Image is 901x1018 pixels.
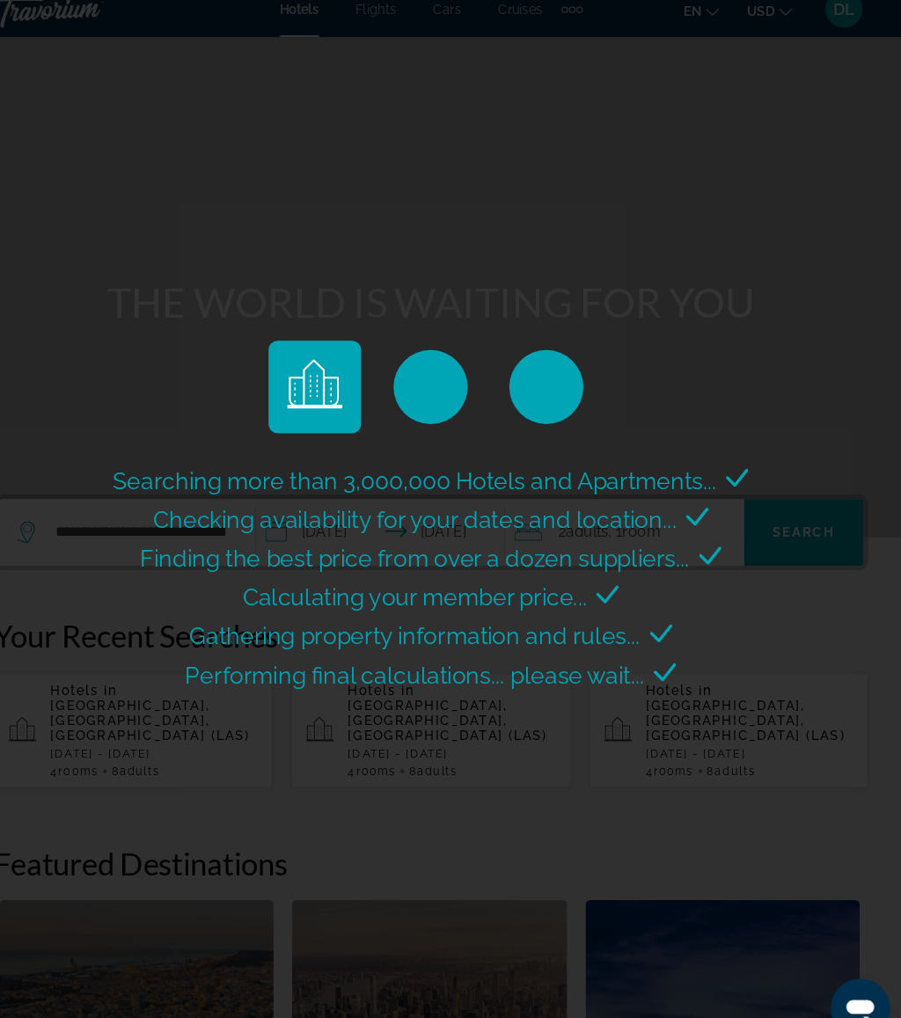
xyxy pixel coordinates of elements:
iframe: Botón para iniciar la ventana de mensajería [831,948,887,1004]
span: Searching more than 3,000,000 Hotels and Apartments... [149,461,722,487]
span: Performing final calculations... please wait... [217,646,654,672]
span: Calculating your member price... [272,572,599,598]
span: Checking availability for your dates and location... [187,498,685,524]
span: Finding the best price from over a dozen suppliers... [175,535,697,561]
span: Gathering property information and rules... [222,609,650,635]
